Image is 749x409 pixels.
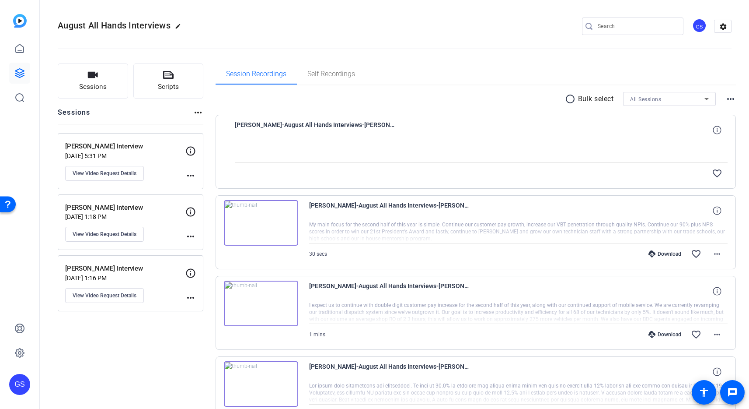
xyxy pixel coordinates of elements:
[309,361,471,382] span: [PERSON_NAME]-August All Hands Interviews-[PERSON_NAME] Interview-1755015120505-webcam
[65,166,144,181] button: View Video Request Details
[65,275,185,282] p: [DATE] 1:16 PM
[598,21,676,32] input: Search
[630,96,661,102] span: All Sessions
[73,292,136,299] span: View Video Request Details
[58,20,171,31] span: August All Hands Interviews
[691,249,701,259] mat-icon: favorite_border
[714,20,732,33] mat-icon: settings
[224,200,298,246] img: thumb-nail
[565,94,578,104] mat-icon: radio_button_unchecked
[65,227,144,242] button: View Video Request Details
[692,18,707,34] ngx-avatar: Greg Smith
[175,23,185,34] mat-icon: edit
[309,200,471,221] span: [PERSON_NAME]-August All Hands Interviews-[PERSON_NAME] Interview-1755016305823-webcam
[727,387,738,398] mat-icon: message
[235,120,397,141] span: [PERSON_NAME]-August All Hands Interviews-[PERSON_NAME] Interview-1755016693619-webcam
[224,281,298,326] img: thumb-nail
[158,82,179,92] span: Scripts
[644,250,686,257] div: Download
[58,107,91,124] h2: Sessions
[712,329,722,340] mat-icon: more_horiz
[65,152,185,159] p: [DATE] 5:31 PM
[65,288,144,303] button: View Video Request Details
[699,387,709,398] mat-icon: accessibility
[226,71,286,78] span: Session Recordings
[578,94,614,104] p: Bulk select
[309,331,325,338] span: 1 mins
[224,361,298,407] img: thumb-nail
[65,264,185,274] p: [PERSON_NAME] Interview
[309,251,327,257] span: 30 secs
[193,107,203,118] mat-icon: more_horiz
[65,141,185,152] p: [PERSON_NAME] Interview
[73,170,136,177] span: View Video Request Details
[65,203,185,213] p: [PERSON_NAME] Interview
[307,71,355,78] span: Self Recordings
[712,168,722,179] mat-icon: favorite_border
[309,281,471,302] span: [PERSON_NAME]-August All Hands Interviews-[PERSON_NAME] Interview-1755015802721-webcam
[185,293,196,303] mat-icon: more_horiz
[691,329,701,340] mat-icon: favorite_border
[644,331,686,338] div: Download
[79,82,107,92] span: Sessions
[712,249,722,259] mat-icon: more_horiz
[65,213,185,220] p: [DATE] 1:18 PM
[725,94,736,104] mat-icon: more_horiz
[58,63,128,99] button: Sessions
[13,14,27,28] img: blue-gradient.svg
[185,170,196,181] mat-icon: more_horiz
[73,231,136,238] span: View Video Request Details
[692,18,707,33] div: GS
[9,374,30,395] div: GS
[133,63,204,99] button: Scripts
[185,231,196,242] mat-icon: more_horiz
